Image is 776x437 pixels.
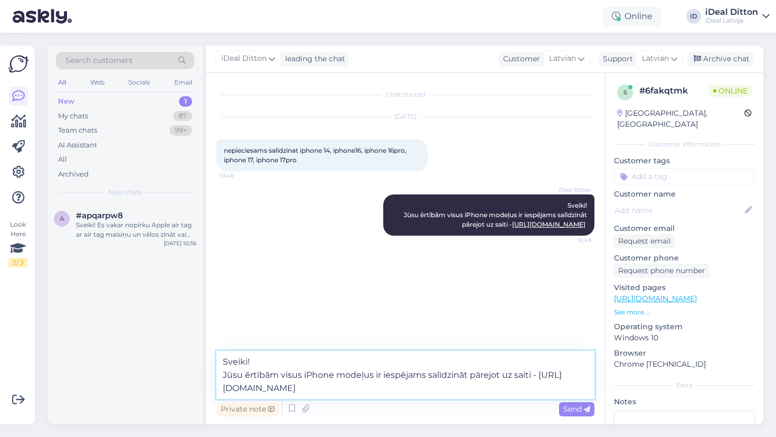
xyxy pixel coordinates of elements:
div: AI Assistant [58,140,97,151]
p: Operating system [614,321,755,332]
div: Request phone number [614,264,709,278]
div: Archived [58,169,89,180]
div: Web [88,76,107,89]
span: a [60,215,64,222]
div: Customer information [614,140,755,149]
p: Visited pages [614,282,755,293]
div: Support [599,53,633,64]
div: Sveiki! Es vakar nopirku Apple air tag ar air tag maisiņu un vēlos zināt vai varu atdot, nav atta... [76,220,196,239]
span: 10:49 [552,236,591,244]
div: # 6fakqtmk [639,85,709,97]
a: iDeal DittoniDeal Latvija [705,8,770,25]
div: iDeal Ditton [705,8,758,16]
span: Search customers [65,55,133,66]
img: Askly Logo [8,54,29,74]
div: 2 / 3 [8,258,27,267]
input: Add name [614,204,743,216]
div: Online [603,7,661,26]
div: [DATE] 10:36 [164,239,196,247]
div: [DATE] [216,112,594,122]
div: ID [686,9,701,24]
div: Email [172,76,194,89]
div: Customer [499,53,540,64]
div: iDeal Latvija [705,16,758,25]
div: Chat started [216,90,594,99]
span: 6 [623,88,627,96]
div: All [56,76,68,89]
span: Send [563,404,590,414]
span: #apqarpw8 [76,211,123,220]
p: Customer email [614,223,755,234]
div: 87 [173,111,192,122]
div: My chats [58,111,88,122]
div: 99+ [169,125,192,136]
div: Extra [614,380,755,390]
span: nepieciesams salidzinat iphone 14, iphone16, iphone 16pro, iphone 17, iphone 17pro [224,146,408,164]
span: Latvian [642,53,669,64]
a: [URL][DOMAIN_NAME] [512,220,585,228]
span: 10:48 [220,172,259,180]
p: Windows 10 [614,332,755,343]
div: 1 [179,96,192,107]
div: Socials [126,76,152,89]
div: Private note [216,402,279,416]
span: Sveiki! Jūsu ērtībām visus iPhone modeļus ir iespējams salīdzināt pārejot uz saiti - [404,201,589,228]
div: Request email [614,234,675,248]
p: Customer tags [614,155,755,166]
div: New [58,96,74,107]
div: Look Here [8,220,27,267]
span: New chats [108,188,142,197]
div: [GEOGRAPHIC_DATA], [GEOGRAPHIC_DATA] [617,108,744,130]
p: Notes [614,396,755,407]
p: Browser [614,348,755,359]
span: Latvian [549,53,576,64]
div: All [58,154,67,165]
span: iDeal Ditton [552,186,591,194]
a: [URL][DOMAIN_NAME] [614,294,697,303]
p: Customer phone [614,253,755,264]
p: See more ... [614,308,755,317]
div: leading the chat [281,53,345,64]
div: Team chats [58,125,97,136]
span: Online [709,85,752,97]
p: Customer name [614,189,755,200]
div: Archive chat [687,52,754,66]
input: Add a tag [614,169,755,184]
span: iDeal Ditton [221,53,267,64]
p: Chrome [TECHNICAL_ID] [614,359,755,370]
